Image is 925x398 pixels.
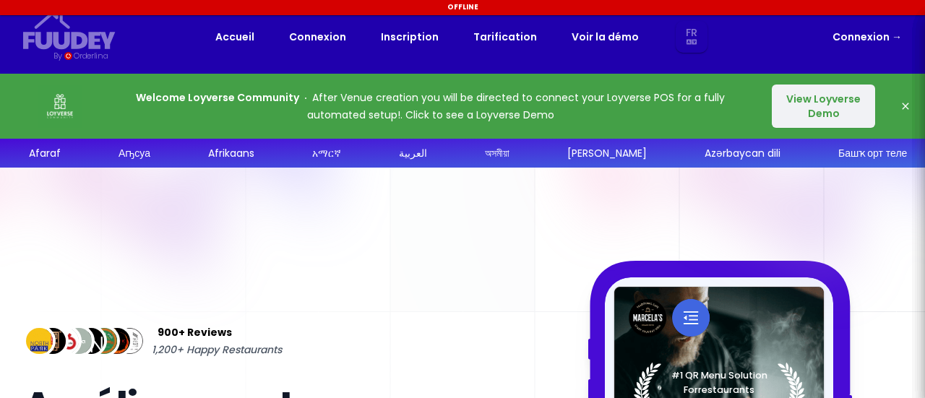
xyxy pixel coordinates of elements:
[312,146,341,161] div: አማርኛ
[101,325,134,358] img: Review Img
[838,146,907,161] div: Башҡорт теле
[832,28,902,46] a: Connexion
[49,325,82,358] img: Review Img
[215,28,254,46] a: Accueil
[119,146,150,161] div: Аҧсуа
[23,325,56,358] img: Review Img
[381,28,439,46] a: Inscription
[399,146,427,161] div: العربية
[289,28,346,46] a: Connexion
[473,28,537,46] a: Tarification
[29,146,61,161] div: Afaraf
[705,146,780,161] div: Azərbaycan dili
[75,325,108,358] img: Review Img
[74,50,108,62] div: Orderlina
[62,325,95,358] img: Review Img
[208,146,254,161] div: Afrikaans
[572,28,639,46] a: Voir la démo
[113,325,146,358] img: Review Img
[567,146,647,161] div: [PERSON_NAME]
[158,324,232,341] span: 900+ Reviews
[136,90,299,105] strong: Welcome Loyverse Community
[892,30,902,44] span: →
[110,89,751,124] p: After Venue creation you will be directed to connect your Loyverse POS for a fully automated setu...
[772,85,875,128] button: View Loyverse Demo
[2,2,923,12] div: Offline
[53,50,61,62] div: By
[88,325,121,358] img: Review Img
[485,146,509,161] div: অসমীয়া
[36,325,69,358] img: Review Img
[152,341,282,358] span: 1,200+ Happy Restaurants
